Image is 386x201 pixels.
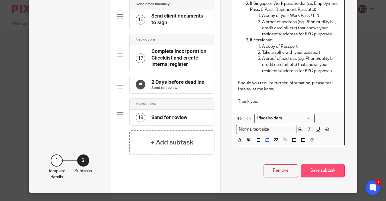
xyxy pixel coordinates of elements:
[262,44,340,50] p: A copy of Passport
[375,179,381,185] div: 1
[271,126,293,133] input: Search for option
[136,2,169,7] h4: Send email manually
[151,86,204,90] p: Send for review
[250,1,340,13] p: If Singapore Work pass holder (i.e. Employment Pass, S Pass, Dependent Pass etc):
[262,50,340,56] p: Take a selfie with your passport
[236,125,296,134] div: Search for option
[48,168,65,180] p: Template details
[150,138,193,147] h4: + Add subtask
[136,37,156,42] h4: Instructions
[250,37,340,43] p: If Foreigner:
[74,168,92,174] p: Subtasks
[151,79,204,86] h4: 2 Days before deadline
[151,115,187,121] h4: Send for review
[262,13,340,19] p: A copy of your Work Pass / FIN
[77,154,89,167] div: 2
[254,114,315,123] div: Search for option
[238,80,340,92] p: Should you require further information, please feel free to let me know.
[254,114,315,123] div: Placeholders
[262,56,340,74] p: A proof of address (eg. Phone/utility bill, credit card bill etc) that shows your residential add...
[136,102,156,106] h4: Instructions
[136,113,145,122] div: 19
[255,115,311,122] input: Search for option
[238,126,271,133] span: Normal text size
[236,125,296,134] div: Text styles
[238,99,340,105] p: Thank you.
[136,53,145,63] div: 17
[151,48,208,68] h4: Complete Incorporation Checklist and create internal register
[151,13,208,26] h4: Send client documents to sign
[51,154,63,167] div: 1
[264,164,298,177] button: Remove
[301,164,345,177] button: Save subtask
[262,19,340,37] p: A proof of address (eg. Phone/utility bill, credit card bill etc) that shows your residential add...
[136,15,145,24] div: 16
